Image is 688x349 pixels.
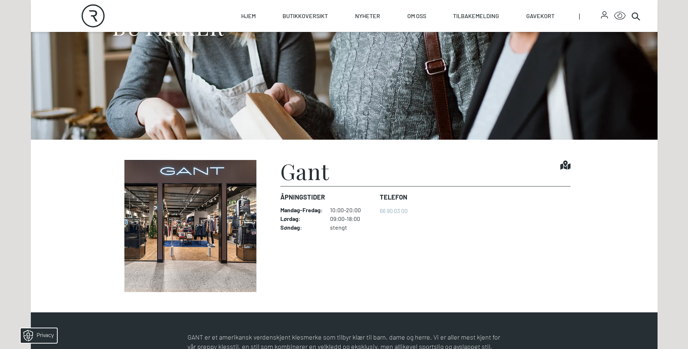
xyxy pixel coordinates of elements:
iframe: Manage Preferences [7,326,66,345]
a: 66 90 03 00 [380,207,408,214]
h1: Gant [280,160,330,182]
dt: Åpningstider [280,192,374,202]
dd: stengt [330,224,374,231]
dt: Telefon [380,192,408,202]
dd: 09:00-18:00 [330,215,374,222]
h1: BUTIKKER [112,13,224,40]
button: Open Accessibility Menu [614,10,626,22]
details: Attribution [601,159,627,165]
dt: Mandag - Fredag : [280,206,323,214]
div: © Mappedin [603,160,621,164]
dd: 10:00-20:00 [330,206,374,214]
dt: Lørdag : [280,215,323,222]
dt: Søndag : [280,224,323,231]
